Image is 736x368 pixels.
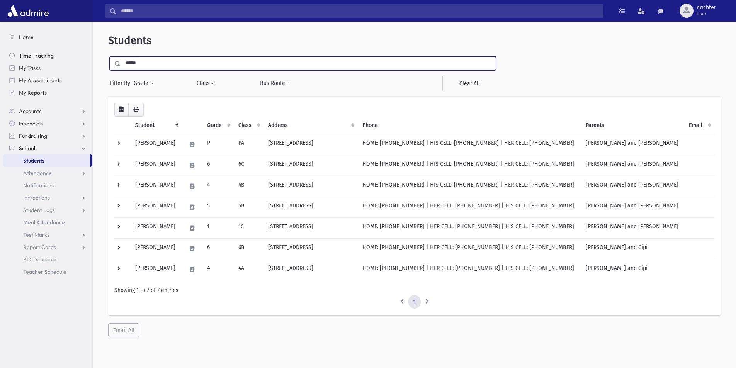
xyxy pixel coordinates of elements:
[19,145,35,152] span: School
[3,142,92,154] a: School
[442,76,496,90] a: Clear All
[23,219,65,226] span: Meal Attendance
[3,49,92,62] a: Time Tracking
[263,117,358,134] th: Address: activate to sort column ascending
[358,155,581,176] td: HOME: [PHONE_NUMBER] | HIS CELL: [PHONE_NUMBER] | HER CELL: [PHONE_NUMBER]
[19,89,47,96] span: My Reports
[131,197,182,217] td: [PERSON_NAME]
[19,108,41,115] span: Accounts
[202,217,234,238] td: 1
[3,130,92,142] a: Fundraising
[23,268,66,275] span: Teacher Schedule
[131,155,182,176] td: [PERSON_NAME]
[358,176,581,197] td: HOME: [PHONE_NUMBER] | HIS CELL: [PHONE_NUMBER] | HER CELL: [PHONE_NUMBER]
[23,170,52,176] span: Attendance
[358,197,581,217] td: HOME: [PHONE_NUMBER] | HER CELL: [PHONE_NUMBER] | HIS CELL: [PHONE_NUMBER]
[408,295,421,309] a: 1
[131,238,182,259] td: [PERSON_NAME]
[131,259,182,280] td: [PERSON_NAME]
[3,204,92,216] a: Student Logs
[131,217,182,238] td: [PERSON_NAME]
[581,259,684,280] td: [PERSON_NAME] and Cipi
[23,182,54,189] span: Notifications
[581,176,684,197] td: [PERSON_NAME] and [PERSON_NAME]
[581,238,684,259] td: [PERSON_NAME] and Cipi
[3,229,92,241] a: Test Marks
[108,323,139,337] button: Email All
[3,216,92,229] a: Meal Attendance
[358,238,581,259] td: HOME: [PHONE_NUMBER] | HER CELL: [PHONE_NUMBER] | HIS CELL: [PHONE_NUMBER]
[114,103,129,117] button: CSV
[23,244,56,251] span: Report Cards
[3,74,92,86] a: My Appointments
[684,117,714,134] th: Email: activate to sort column ascending
[581,155,684,176] td: [PERSON_NAME] and [PERSON_NAME]
[3,86,92,99] a: My Reports
[263,217,358,238] td: [STREET_ADDRESS]
[202,155,234,176] td: 6
[202,197,234,217] td: 5
[234,197,263,217] td: 5B
[581,197,684,217] td: [PERSON_NAME] and [PERSON_NAME]
[234,155,263,176] td: 6C
[263,134,358,155] td: [STREET_ADDRESS]
[234,217,263,238] td: 1C
[19,132,47,139] span: Fundraising
[131,134,182,155] td: [PERSON_NAME]
[358,134,581,155] td: HOME: [PHONE_NUMBER] | HIS CELL: [PHONE_NUMBER] | HER CELL: [PHONE_NUMBER]
[234,238,263,259] td: 6B
[23,157,44,164] span: Students
[19,120,43,127] span: Financials
[202,259,234,280] td: 4
[3,117,92,130] a: Financials
[3,31,92,43] a: Home
[23,207,55,214] span: Student Logs
[263,155,358,176] td: [STREET_ADDRESS]
[358,259,581,280] td: HOME: [PHONE_NUMBER] | HER CELL: [PHONE_NUMBER] | HIS CELL: [PHONE_NUMBER]
[19,52,54,59] span: Time Tracking
[23,231,49,238] span: Test Marks
[234,259,263,280] td: 4A
[581,117,684,134] th: Parents
[202,238,234,259] td: 6
[234,134,263,155] td: PA
[581,134,684,155] td: [PERSON_NAME] and [PERSON_NAME]
[116,4,603,18] input: Search
[263,259,358,280] td: [STREET_ADDRESS]
[196,76,216,90] button: Class
[263,238,358,259] td: [STREET_ADDRESS]
[133,76,154,90] button: Grade
[3,167,92,179] a: Attendance
[3,266,92,278] a: Teacher Schedule
[114,286,714,294] div: Showing 1 to 7 of 7 entries
[19,77,62,84] span: My Appointments
[202,134,234,155] td: P
[581,217,684,238] td: [PERSON_NAME] and [PERSON_NAME]
[6,3,51,19] img: AdmirePro
[3,253,92,266] a: PTC Schedule
[19,64,41,71] span: My Tasks
[202,176,234,197] td: 4
[3,62,92,74] a: My Tasks
[23,194,50,201] span: Infractions
[234,117,263,134] th: Class: activate to sort column ascending
[3,241,92,253] a: Report Cards
[202,117,234,134] th: Grade: activate to sort column ascending
[3,105,92,117] a: Accounts
[263,197,358,217] td: [STREET_ADDRESS]
[358,217,581,238] td: HOME: [PHONE_NUMBER] | HER CELL: [PHONE_NUMBER] | HIS CELL: [PHONE_NUMBER]
[3,192,92,204] a: Infractions
[260,76,291,90] button: Bus Route
[23,256,56,263] span: PTC Schedule
[3,179,92,192] a: Notifications
[128,103,144,117] button: Print
[263,176,358,197] td: [STREET_ADDRESS]
[697,11,716,17] span: User
[358,117,581,134] th: Phone
[697,5,716,11] span: nrichter
[131,117,182,134] th: Student: activate to sort column descending
[234,176,263,197] td: 4B
[19,34,34,41] span: Home
[3,154,90,167] a: Students
[110,79,133,87] span: Filter By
